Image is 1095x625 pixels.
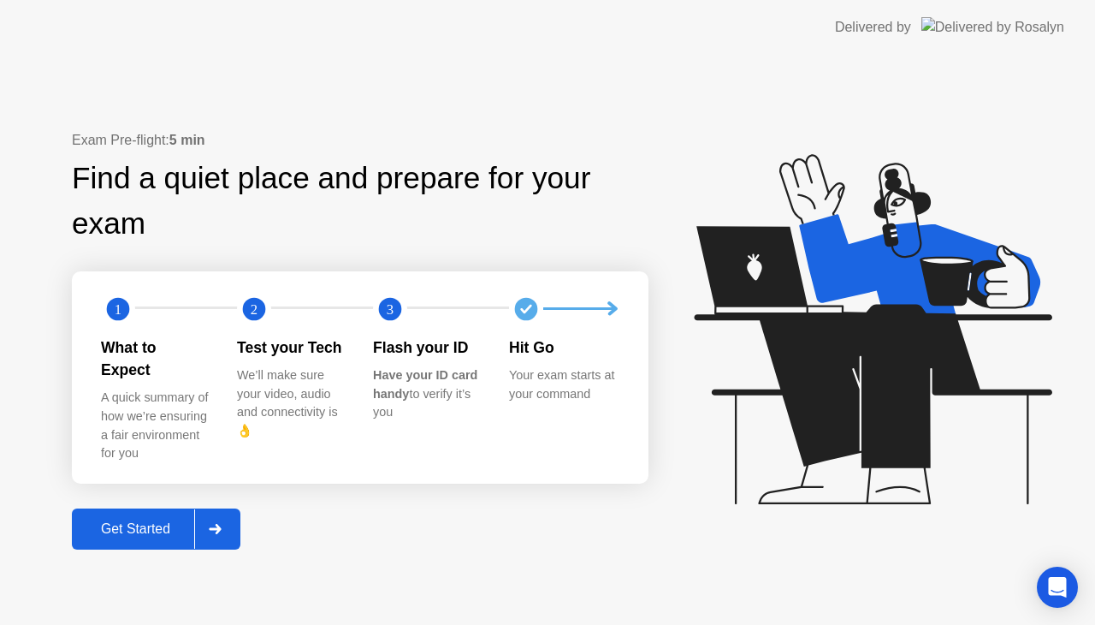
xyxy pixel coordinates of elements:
div: Exam Pre-flight: [72,130,648,151]
button: Get Started [72,509,240,550]
div: Delivered by [835,17,911,38]
b: 5 min [169,133,205,147]
text: 1 [115,301,121,317]
div: What to Expect [101,336,210,382]
div: We’ll make sure your video, audio and connectivity is 👌 [237,366,346,440]
img: Delivered by Rosalyn [921,17,1064,37]
div: Find a quiet place and prepare for your exam [72,156,648,247]
text: 3 [387,301,394,317]
div: Hit Go [509,336,618,359]
div: A quick summary of how we’re ensuring a fair environment for you [101,389,210,462]
div: Open Intercom Messenger [1037,567,1078,608]
div: to verify it’s you [373,366,482,422]
div: Get Started [77,521,194,537]
text: 2 [251,301,257,317]
b: Have your ID card handy [373,368,477,401]
div: Flash your ID [373,336,482,359]
div: Test your Tech [237,336,346,359]
div: Your exam starts at your command [509,366,618,403]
